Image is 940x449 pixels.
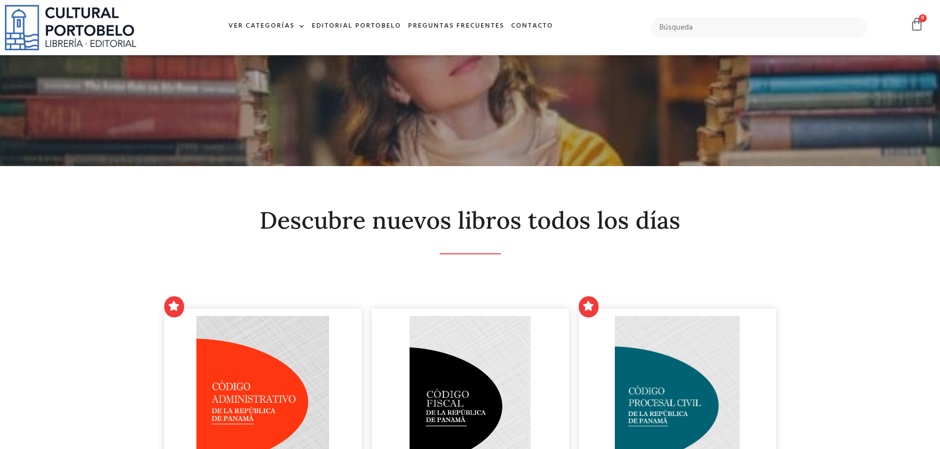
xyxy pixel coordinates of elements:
a: Contacto [508,16,557,37]
a: Editorial Portobelo [308,16,405,37]
h2: Descubre nuevos libros todos los días [164,207,776,234]
a: Preguntas frecuentes [405,16,508,37]
span: 0 [919,14,927,22]
a: Ver Categorías [225,16,308,37]
a: 0 [910,17,924,32]
input: Búsqueda [651,17,867,38]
